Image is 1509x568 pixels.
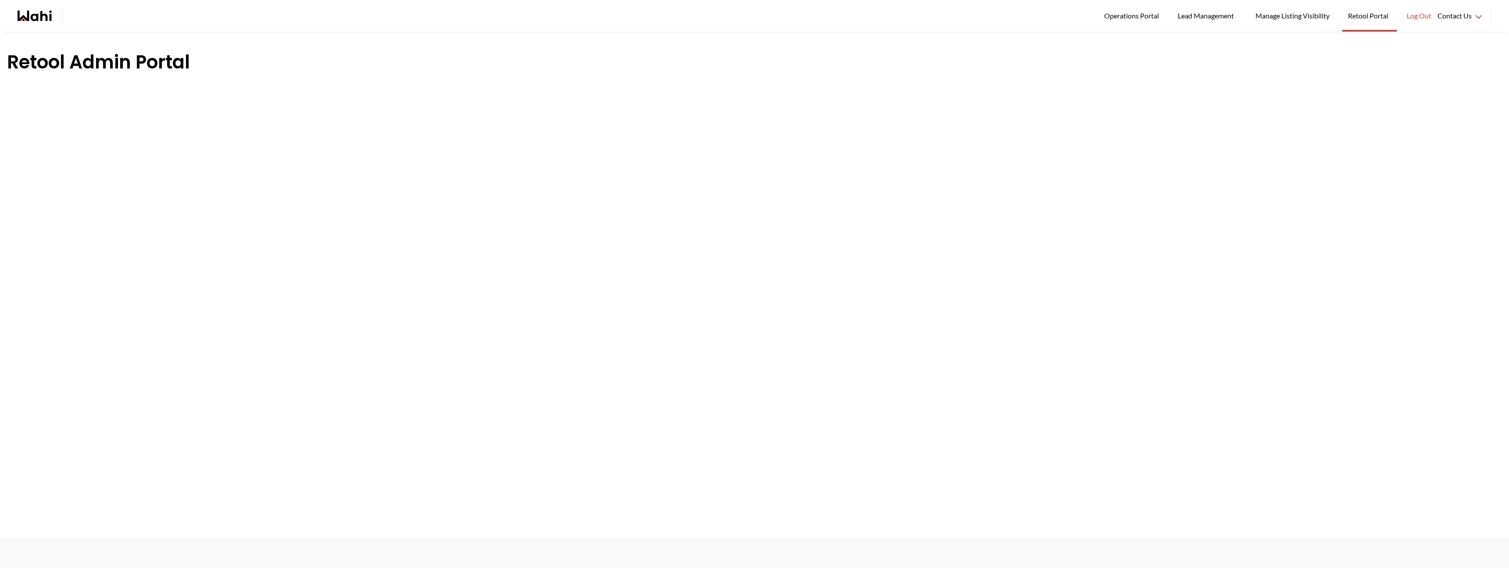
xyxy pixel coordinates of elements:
[1348,10,1391,22] span: Retool Portal
[1104,10,1162,22] span: Operations Portal
[1253,10,1332,22] span: Manage Listing Visibility
[7,49,1502,75] h1: Retool Admin Portal
[1178,10,1237,22] span: Lead Management
[1407,10,1431,22] span: Log Out
[18,11,52,21] a: Wahi homepage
